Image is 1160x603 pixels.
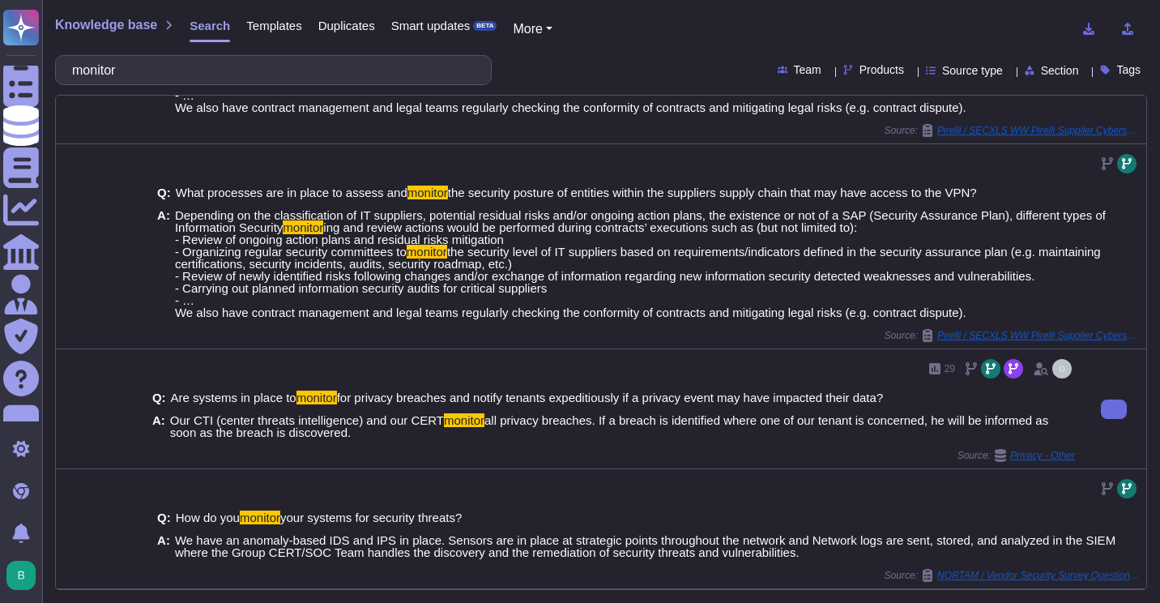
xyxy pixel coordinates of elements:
img: user [6,561,36,590]
span: We have an anomaly-based IDS and IPS in place. Sensors are in place at strategic points throughou... [175,533,1115,559]
span: Are systems in place to [171,391,296,404]
span: More [513,22,542,36]
span: ing and review actions would be performed during contracts’ executions such as (but not limited t... [175,220,857,259]
span: Source: [885,124,1140,137]
span: Duplicates [318,19,375,32]
button: More [513,19,552,39]
span: your systems for security threats? [280,511,462,524]
span: the security level of IT suppliers based on requirements/indicators defined in the security assur... [175,245,1101,319]
span: Source: [957,449,1075,462]
span: Smart updates [391,19,471,32]
span: the security posture of entities within the suppliers supply chain that may have access to the VPN? [448,186,977,199]
mark: monitor [283,220,323,234]
span: for privacy breaches and notify tenants expeditiously if a privacy event may have impacted their ... [337,391,884,404]
mark: monitor [444,413,484,427]
b: Q: [157,511,171,524]
span: NORTAM / Vendor Security Survey Questionnaire CEVA(Security Survey Questions) [937,571,1140,580]
span: all privacy breaches. If a breach is identified where one of our tenant is concerned, he will be ... [170,413,1048,439]
span: Search [190,19,230,32]
mark: monitor [407,186,448,199]
button: user [3,558,47,593]
b: A: [152,414,165,438]
span: Source: [885,329,1140,342]
b: A: [157,534,170,558]
b: A: [157,209,170,319]
span: Knowledge base [55,19,157,32]
span: Our CTI (center threats intelligence) and our CERT [170,413,444,427]
span: Pirelli / SECXLS WW Pirelli Supplier Cybersecurity Assessment 3.0 VPNS2S [937,126,1140,135]
span: 29 [945,364,955,374]
span: How do you [176,511,240,524]
span: Tags [1116,64,1141,75]
span: Depending on the classification of IT suppliers, potential residual risks and/or ongoing action p... [175,208,1106,234]
span: Products [859,64,904,75]
img: user [1052,359,1072,378]
span: Source: [885,569,1140,582]
b: Q: [152,391,166,404]
span: Pirelli / SECXLS WW Pirelli Supplier Cybersecurity Assessment 3.0 VPN [937,331,1140,340]
span: Templates [246,19,301,32]
input: Search a question or template... [64,56,475,84]
mark: monitor [240,511,280,524]
span: What processes are in place to assess and [176,186,407,199]
b: Q: [157,186,171,199]
span: Team [794,64,821,75]
span: Section [1041,65,1079,76]
mark: monitor [296,391,337,404]
div: BETA [473,21,497,31]
span: Source type [942,65,1003,76]
mark: monitor [407,245,447,259]
span: Privacy - Other [1010,451,1075,460]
